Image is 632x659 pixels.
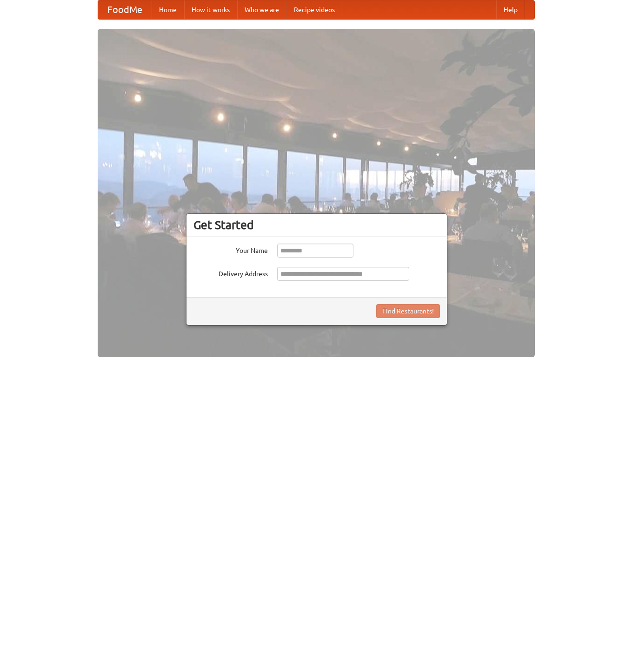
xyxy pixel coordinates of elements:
[152,0,184,19] a: Home
[98,0,152,19] a: FoodMe
[193,267,268,279] label: Delivery Address
[193,244,268,255] label: Your Name
[286,0,342,19] a: Recipe videos
[376,304,440,318] button: Find Restaurants!
[184,0,237,19] a: How it works
[193,218,440,232] h3: Get Started
[237,0,286,19] a: Who we are
[496,0,525,19] a: Help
